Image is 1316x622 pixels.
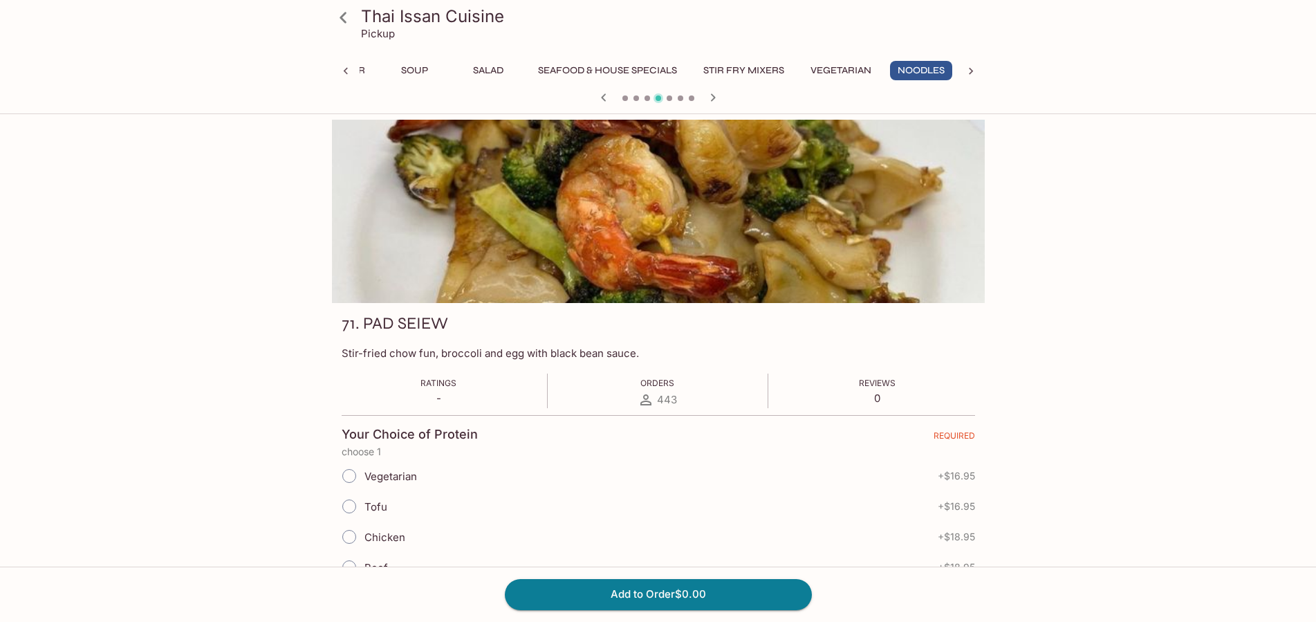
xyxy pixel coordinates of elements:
span: + $16.95 [938,470,975,482]
span: Reviews [859,378,896,388]
p: Stir-fried chow fun, broccoli and egg with black bean sauce. [342,347,975,360]
h3: 71. PAD SEIEW [342,313,448,334]
p: - [420,392,456,405]
span: 443 [657,393,677,406]
span: REQUIRED [934,430,975,446]
button: Seafood & House Specials [530,61,685,80]
span: Ratings [420,378,456,388]
button: Add to Order$0.00 [505,579,812,610]
div: 71. PAD SEIEW [332,120,985,303]
span: Vegetarian [364,470,417,483]
p: choose 1 [342,446,975,457]
span: Chicken [364,531,405,544]
span: Tofu [364,500,387,513]
button: Noodles [890,61,952,80]
button: Stir Fry Mixers [696,61,792,80]
button: Salad [457,61,519,80]
h3: Thai Issan Cuisine [361,6,979,27]
span: + $18.95 [938,531,975,542]
button: Soup [384,61,446,80]
span: Orders [640,378,674,388]
span: + $18.95 [938,562,975,573]
span: + $16.95 [938,501,975,512]
button: Vegetarian [803,61,879,80]
h4: Your Choice of Protein [342,427,478,442]
p: Pickup [361,27,395,40]
span: Beef [364,561,388,574]
p: 0 [859,392,896,405]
